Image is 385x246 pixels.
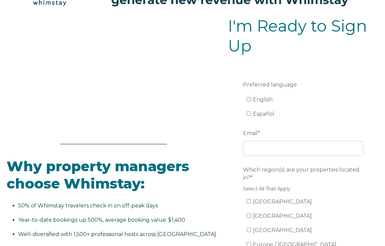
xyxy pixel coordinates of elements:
[243,185,363,192] legend: Select All That Apply
[243,165,359,183] span: Which region(s) are your properties located in?*
[18,217,185,223] span: Year-to-date bookings up 500%, average booking value: $1,400
[253,111,274,117] span: Español
[243,79,297,90] span: Preferred language
[253,227,312,233] span: [GEOGRAPHIC_DATA]
[247,228,251,232] input: [GEOGRAPHIC_DATA]
[253,198,312,205] span: [GEOGRAPHIC_DATA]
[247,199,251,203] input: [GEOGRAPHIC_DATA]
[7,158,189,192] span: Why property managers choose Whimstay:
[18,231,216,237] span: Well-diversified with 1,500+ professional hosts across [GEOGRAPHIC_DATA]
[253,213,312,219] span: [GEOGRAPHIC_DATA]
[247,97,251,101] input: English
[228,16,367,56] span: I'm Ready to Sign Up
[247,111,251,116] input: Español
[253,96,273,103] span: English
[243,128,258,138] span: Email
[18,202,158,209] span: 50% of Whimstay travelers check in on off-peak days
[247,213,251,218] input: [GEOGRAPHIC_DATA]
